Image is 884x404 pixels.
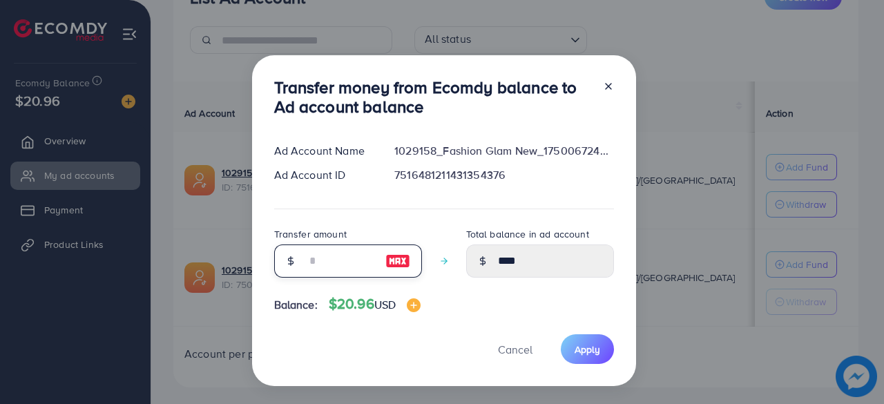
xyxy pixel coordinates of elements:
h3: Transfer money from Ecomdy balance to Ad account balance [274,77,592,117]
button: Cancel [481,334,550,364]
label: Transfer amount [274,227,347,241]
h4: $20.96 [329,296,421,313]
button: Apply [561,334,614,364]
img: image [385,253,410,269]
div: 1029158_Fashion Glam New_1750067246612 [383,143,624,159]
label: Total balance in ad account [466,227,589,241]
span: USD [374,297,396,312]
img: image [407,298,421,312]
div: Ad Account Name [263,143,384,159]
span: Cancel [498,342,532,357]
div: Ad Account ID [263,167,384,183]
span: Apply [575,343,600,356]
div: 7516481211431354376 [383,167,624,183]
span: Balance: [274,297,318,313]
